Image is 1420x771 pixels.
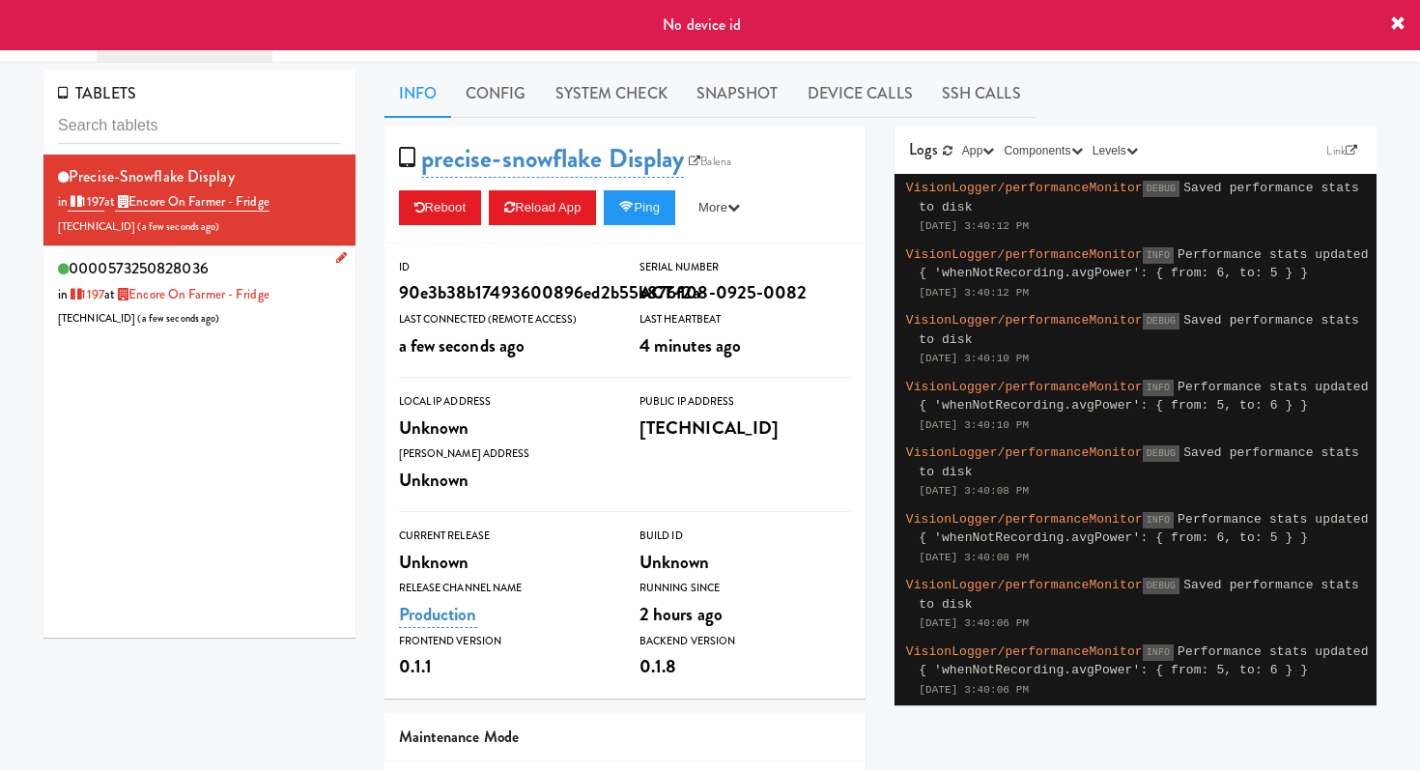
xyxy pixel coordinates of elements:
span: [DATE] 3:40:08 PM [919,552,1029,563]
span: [DATE] 3:40:10 PM [919,353,1029,364]
a: Production [399,601,477,628]
span: Maintenance Mode [399,726,520,748]
div: Build Id [639,527,851,546]
span: Saved performance stats to disk [919,181,1359,214]
button: Levels [1088,141,1143,160]
span: Logs [909,138,937,160]
a: Snapshot [682,70,793,118]
span: a few seconds ago [399,332,525,358]
div: Running Since [639,579,851,598]
span: VisionLogger/performanceMonitor [906,313,1143,328]
button: Ping [604,190,675,225]
div: Current Release [399,527,611,546]
span: INFO [1143,512,1174,528]
button: App [957,141,1000,160]
span: at [104,192,270,212]
span: DEBUG [1143,181,1180,197]
div: ACT-108-0925-0082 [639,276,851,309]
div: Release Channel Name [399,579,611,598]
input: Search tablets [58,108,341,144]
button: More [683,190,755,225]
div: 0.1.1 [399,650,611,683]
span: a few seconds ago [142,311,216,326]
span: 2 hours ago [639,601,723,627]
div: Local IP Address [399,392,611,412]
span: [DATE] 3:40:06 PM [919,684,1029,696]
a: Device Calls [793,70,927,118]
div: ID [399,258,611,277]
span: a few seconds ago [142,219,216,234]
span: VisionLogger/performanceMonitor [906,578,1143,592]
span: No device id [663,14,741,36]
button: Reboot [399,190,482,225]
span: INFO [1143,247,1174,264]
div: Backend Version [639,632,851,651]
div: Public IP Address [639,392,851,412]
div: 90e3b38b17493600896ed2b55b876f2a [399,276,611,309]
div: Unknown [639,546,851,579]
span: [DATE] 3:40:12 PM [919,287,1029,299]
a: Balena [684,152,736,171]
div: Last Heartbeat [639,310,851,329]
div: Frontend Version [399,632,611,651]
span: in [58,285,104,303]
span: at [104,285,270,303]
span: in [58,192,104,212]
span: VisionLogger/performanceMonitor [906,380,1143,394]
div: Unknown [399,546,611,579]
span: TABLETS [58,82,136,104]
a: SSH Calls [927,70,1036,118]
div: Unknown [399,412,611,444]
a: Info [384,70,451,118]
span: [TECHNICAL_ID] ( ) [58,311,219,326]
div: Last Connected (Remote Access) [399,310,611,329]
span: precise-snowflake Display [69,165,235,187]
span: 0000573250828036 [69,257,209,279]
a: 1197 [68,285,104,303]
span: Saved performance stats to disk [919,578,1359,612]
a: Link [1321,141,1362,160]
span: INFO [1143,644,1174,661]
li: 0000573250828036in 1197at Encore on Farmer - Fridge[TECHNICAL_ID] (a few seconds ago) [43,246,355,338]
a: precise-snowflake Display [421,140,685,178]
span: [DATE] 3:40:10 PM [919,419,1029,431]
div: [TECHNICAL_ID] [639,412,851,444]
span: VisionLogger/performanceMonitor [906,644,1143,659]
span: VisionLogger/performanceMonitor [906,181,1143,195]
button: Reload App [489,190,596,225]
a: Encore on Farmer - Fridge [115,285,270,303]
span: [TECHNICAL_ID] ( ) [58,219,219,234]
a: System Check [541,70,682,118]
span: DEBUG [1143,578,1180,594]
span: 4 minutes ago [639,332,741,358]
span: [DATE] 3:40:06 PM [919,617,1029,629]
div: Unknown [399,464,611,497]
span: Saved performance stats to disk [919,445,1359,479]
div: Serial Number [639,258,851,277]
span: DEBUG [1143,445,1180,462]
li: precise-snowflake Displayin 1197at Encore on Farmer - Fridge[TECHNICAL_ID] (a few seconds ago) [43,155,355,247]
div: [PERSON_NAME] Address [399,444,611,464]
div: 0.1.8 [639,650,851,683]
button: Components [1000,141,1088,160]
span: [DATE] 3:40:12 PM [919,220,1029,232]
span: DEBUG [1143,313,1180,329]
span: INFO [1143,380,1174,396]
span: VisionLogger/performanceMonitor [906,445,1143,460]
span: VisionLogger/performanceMonitor [906,247,1143,262]
span: Saved performance stats to disk [919,313,1359,347]
a: 1197 [68,192,104,212]
span: VisionLogger/performanceMonitor [906,512,1143,527]
a: Encore on Farmer - Fridge [115,192,270,212]
a: Config [451,70,541,118]
span: [DATE] 3:40:08 PM [919,485,1029,497]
